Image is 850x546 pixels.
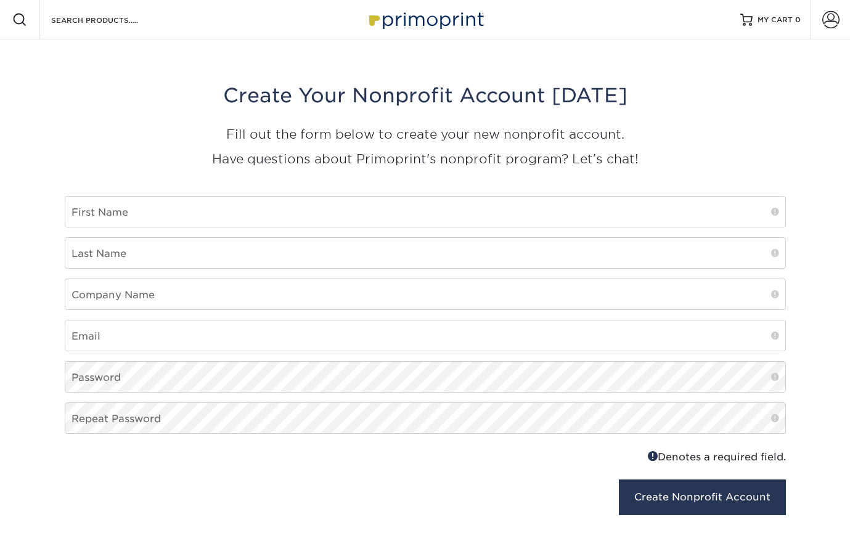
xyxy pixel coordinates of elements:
button: Create Nonprofit Account [619,479,786,515]
span: MY CART [758,15,793,25]
p: Fill out the form below to create your new nonprofit account. Have questions about Primoprint's n... [65,122,786,171]
h3: Create Your Nonprofit Account [DATE] [65,84,786,107]
div: Denotes a required field. [435,449,786,465]
input: SEARCH PRODUCTS..... [50,12,170,27]
span: 0 [795,15,801,24]
img: Primoprint [364,6,487,33]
